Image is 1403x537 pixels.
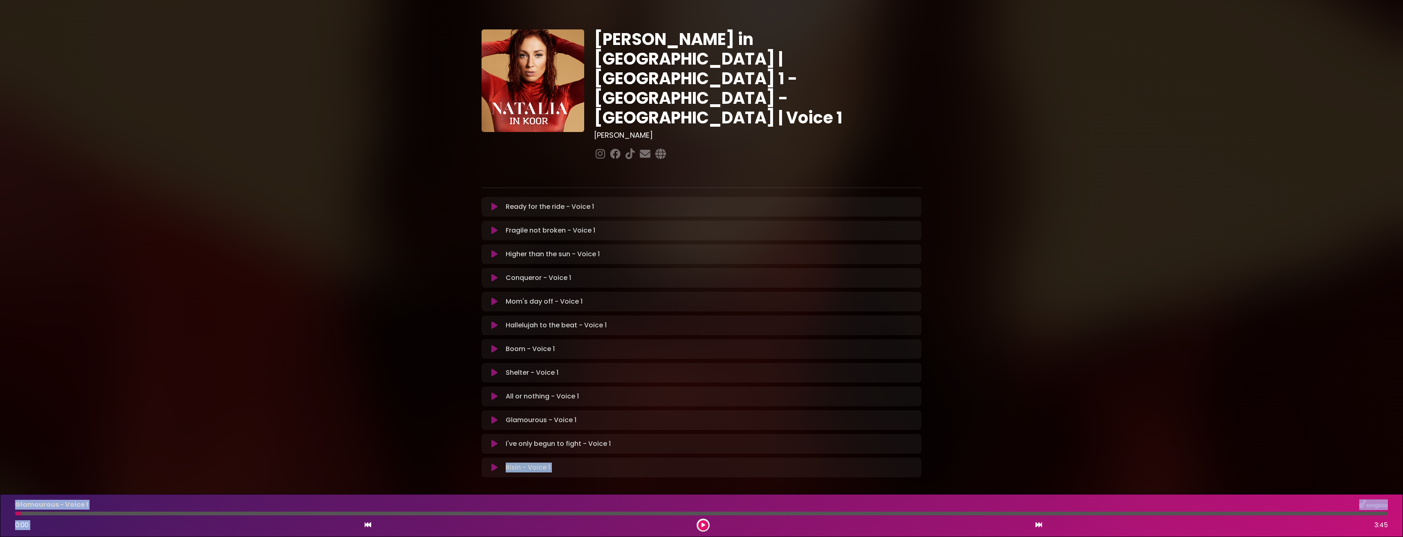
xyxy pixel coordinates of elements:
[506,297,583,307] p: Mom's day off - Voice 1
[506,439,611,449] p: I've only begun to fight - Voice 1
[506,320,607,330] p: Hallelujah to the beat - Voice 1
[506,368,558,378] p: Shelter - Voice 1
[506,249,600,259] p: Higher than the sun - Voice 1
[506,226,595,235] p: Fragile not broken - Voice 1
[506,392,579,401] p: All or nothing - Voice 1
[1359,499,1388,510] img: songbox-logo-white.png
[15,500,88,510] p: Glamourous - Voice 1
[506,415,576,425] p: Glamourous - Voice 1
[594,29,921,128] h1: [PERSON_NAME] in [GEOGRAPHIC_DATA] | [GEOGRAPHIC_DATA] 1 - [GEOGRAPHIC_DATA] - [GEOGRAPHIC_DATA] ...
[506,463,550,472] p: Risin - Voice 1
[506,202,594,212] p: Ready for the ride - Voice 1
[506,273,571,283] p: Conqueror - Voice 1
[482,29,584,132] img: YTVS25JmS9CLUqXqkEhs
[506,344,555,354] p: Boom - Voice 1
[594,131,921,140] h3: [PERSON_NAME]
